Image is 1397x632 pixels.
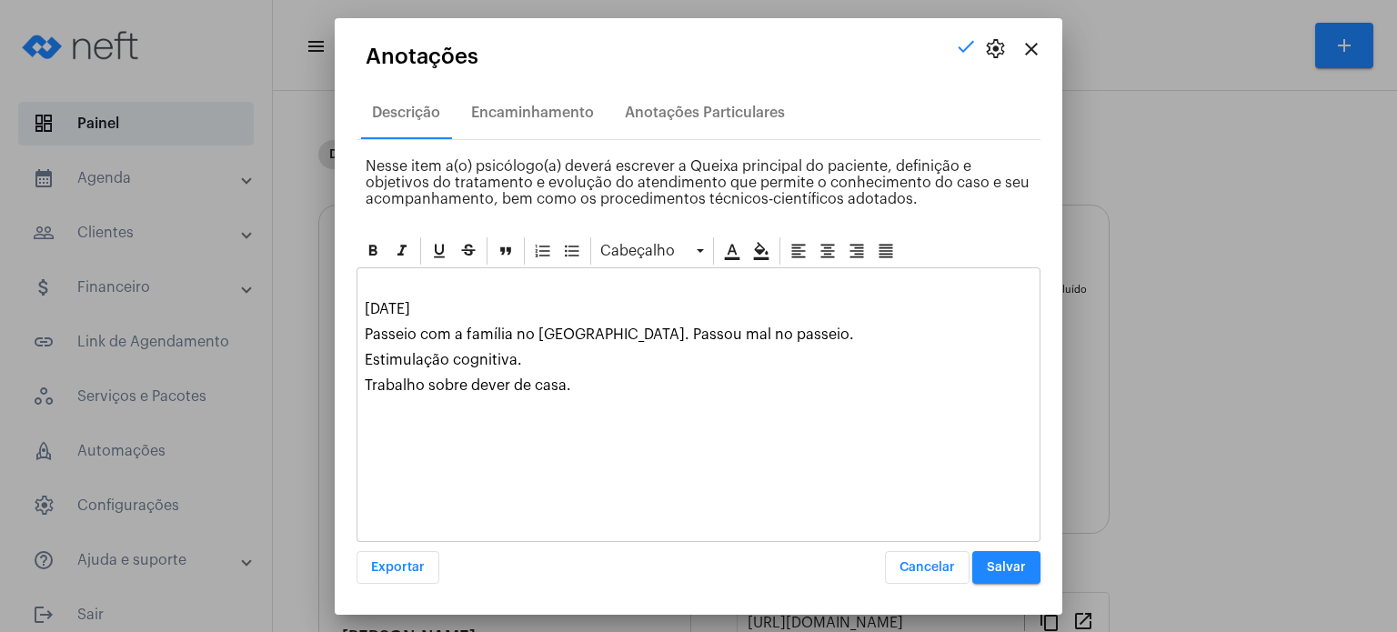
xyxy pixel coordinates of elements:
mat-icon: close [1020,38,1042,60]
div: Blockquote [492,237,519,265]
div: Cabeçalho [596,237,709,265]
div: Anotações Particulares [625,105,785,121]
p: Passeio com a família no [GEOGRAPHIC_DATA]. Passou mal no passeio. [365,326,1032,343]
span: Exportar [371,561,425,574]
p: [DATE] [365,301,1032,317]
div: Alinhar à esquerda [785,237,812,265]
p: Trabalho sobre dever de casa. [365,377,1032,394]
div: Negrito [359,237,387,265]
span: Nesse item a(o) psicólogo(a) deverá escrever a Queixa principal do paciente, definição e objetivo... [366,159,1030,206]
div: Sublinhado [426,237,453,265]
span: settings [984,38,1006,60]
button: Cancelar [885,551,970,584]
div: Descrição [372,105,440,121]
button: Exportar [357,551,439,584]
span: Anotações [366,45,478,68]
div: Cor de fundo [748,237,775,265]
div: Alinhar ao centro [814,237,841,265]
span: Cancelar [900,561,955,574]
mat-icon: check [955,35,977,57]
div: Alinhar justificado [872,237,900,265]
div: Strike [455,237,482,265]
button: Salvar [972,551,1040,584]
p: Estimulação cognitiva. [365,352,1032,368]
div: Encaminhamento [471,105,594,121]
div: Bullet List [558,237,586,265]
div: Ordered List [529,237,557,265]
div: Cor do texto [719,237,746,265]
span: Salvar [987,561,1026,574]
div: Itálico [388,237,416,265]
div: Alinhar à direita [843,237,870,265]
button: settings [977,31,1013,67]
